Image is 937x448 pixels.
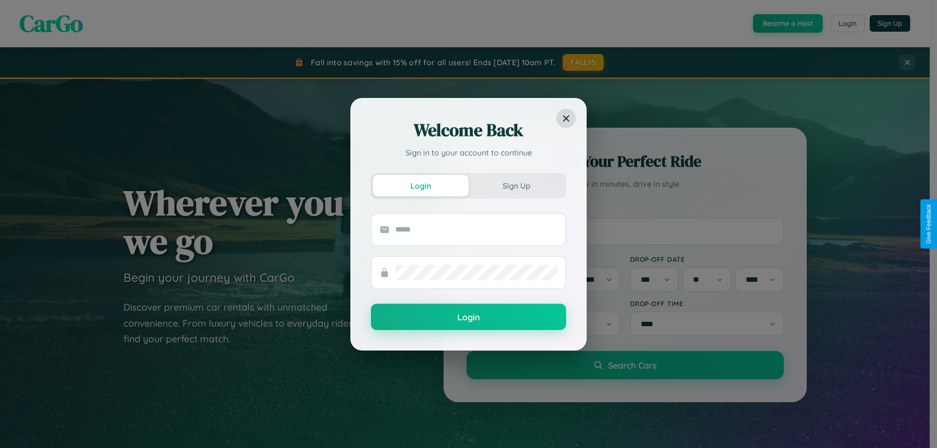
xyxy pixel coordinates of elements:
h2: Welcome Back [371,118,566,142]
p: Sign in to your account to continue [371,147,566,158]
div: Give Feedback [925,204,932,244]
button: Sign Up [468,175,564,196]
button: Login [373,175,468,196]
button: Login [371,304,566,330]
